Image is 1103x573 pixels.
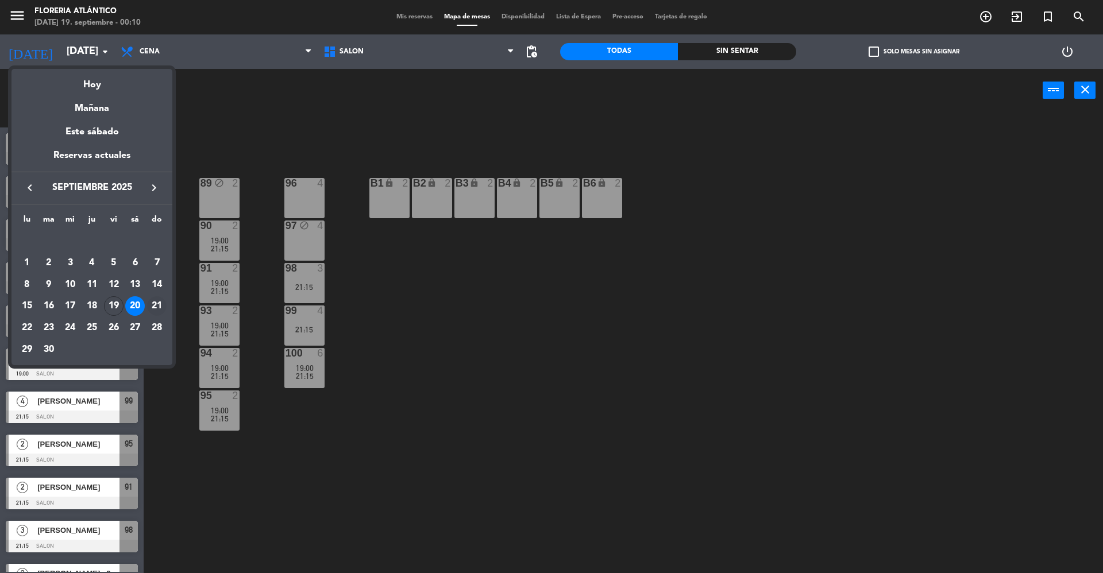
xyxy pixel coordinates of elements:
[103,213,125,231] th: viernes
[60,318,80,338] div: 24
[103,274,125,296] td: 12 de septiembre de 2025
[125,317,146,339] td: 27 de septiembre de 2025
[82,296,102,316] div: 18
[38,274,60,296] td: 9 de septiembre de 2025
[38,339,60,361] td: 30 de septiembre de 2025
[104,253,124,273] div: 5
[147,253,167,273] div: 7
[16,339,38,361] td: 29 de septiembre de 2025
[17,318,37,338] div: 22
[60,275,80,295] div: 10
[103,317,125,339] td: 26 de septiembre de 2025
[125,274,146,296] td: 13 de septiembre de 2025
[82,318,102,338] div: 25
[146,295,168,317] td: 21 de septiembre de 2025
[16,295,38,317] td: 15 de septiembre de 2025
[38,213,60,231] th: martes
[16,274,38,296] td: 8 de septiembre de 2025
[60,253,80,273] div: 3
[60,296,80,316] div: 17
[103,295,125,317] td: 19 de septiembre de 2025
[17,340,37,359] div: 29
[38,252,60,274] td: 2 de septiembre de 2025
[39,318,59,338] div: 23
[146,274,168,296] td: 14 de septiembre de 2025
[59,274,81,296] td: 10 de septiembre de 2025
[125,252,146,274] td: 6 de septiembre de 2025
[11,148,172,172] div: Reservas actuales
[17,253,37,273] div: 1
[81,274,103,296] td: 11 de septiembre de 2025
[125,296,145,316] div: 20
[104,318,124,338] div: 26
[16,213,38,231] th: lunes
[103,252,125,274] td: 5 de septiembre de 2025
[11,116,172,148] div: Este sábado
[38,295,60,317] td: 16 de septiembre de 2025
[59,317,81,339] td: 24 de septiembre de 2025
[39,340,59,359] div: 30
[39,253,59,273] div: 2
[144,180,164,195] button: keyboard_arrow_right
[23,181,37,195] i: keyboard_arrow_left
[147,275,167,295] div: 14
[16,317,38,339] td: 22 de septiembre de 2025
[125,253,145,273] div: 6
[81,317,103,339] td: 25 de septiembre de 2025
[146,213,168,231] th: domingo
[20,180,40,195] button: keyboard_arrow_left
[82,275,102,295] div: 11
[16,230,168,252] td: SEP.
[39,296,59,316] div: 16
[125,295,146,317] td: 20 de septiembre de 2025
[147,318,167,338] div: 28
[59,295,81,317] td: 17 de septiembre de 2025
[125,318,145,338] div: 27
[81,252,103,274] td: 4 de septiembre de 2025
[147,181,161,195] i: keyboard_arrow_right
[81,213,103,231] th: jueves
[59,213,81,231] th: miércoles
[125,275,145,295] div: 13
[146,317,168,339] td: 28 de septiembre de 2025
[17,296,37,316] div: 15
[146,252,168,274] td: 7 de septiembre de 2025
[16,252,38,274] td: 1 de septiembre de 2025
[11,69,172,92] div: Hoy
[81,295,103,317] td: 18 de septiembre de 2025
[82,253,102,273] div: 4
[17,275,37,295] div: 8
[59,252,81,274] td: 3 de septiembre de 2025
[125,213,146,231] th: sábado
[104,275,124,295] div: 12
[147,296,167,316] div: 21
[104,296,124,316] div: 19
[38,317,60,339] td: 23 de septiembre de 2025
[40,180,144,195] span: septiembre 2025
[11,92,172,116] div: Mañana
[39,275,59,295] div: 9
